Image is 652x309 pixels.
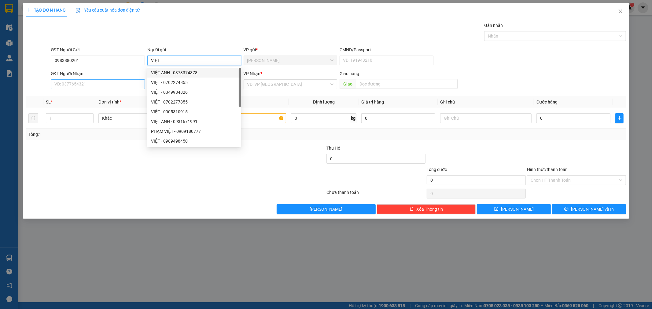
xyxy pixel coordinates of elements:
[147,126,241,136] div: PHẠM VIỆT - 0909180777
[147,136,241,146] div: VIỆT - 0989498450
[46,100,51,104] span: SL
[484,23,503,28] label: Gán nhãn
[326,146,341,151] span: Thu Hộ
[410,207,414,212] span: delete
[51,70,145,77] div: SĐT Người Nhận
[244,46,337,53] div: VP gửi
[310,206,342,213] span: [PERSON_NAME]
[612,3,629,20] button: Close
[147,68,241,78] div: VIỆT ANH - 0373374378
[26,8,66,13] span: TẠO ĐƠN HÀNG
[361,113,435,123] input: 0
[340,79,356,89] span: Giao
[151,138,238,144] div: VIỆT - 0989498450
[377,204,476,214] button: deleteXóa Thông tin
[102,114,186,123] span: Khác
[615,113,624,123] button: plus
[477,204,551,214] button: save[PERSON_NAME]
[147,117,241,126] div: VIỆT ANH - 0931671991
[147,46,241,53] div: Người gửi
[151,118,238,125] div: VIỆT ANH - 0931671991
[340,71,359,76] span: Giao hàng
[356,79,458,89] input: Dọc đường
[147,87,241,97] div: VIỆT - 0349984826
[440,113,532,123] input: Ghi Chú
[536,100,558,104] span: Cước hàng
[416,206,443,213] span: Xóa Thông tin
[151,79,238,86] div: VIỆT - 0702274855
[98,100,121,104] span: Đơn vị tính
[427,167,447,172] span: Tổng cước
[564,207,569,212] span: printer
[26,8,30,12] span: plus
[151,128,238,135] div: PHẠM VIỆT - 0909180777
[501,206,534,213] span: [PERSON_NAME]
[616,116,623,121] span: plus
[28,113,38,123] button: delete
[76,8,140,13] span: Yêu cầu xuất hóa đơn điện tử
[340,46,433,53] div: CMND/Passport
[51,46,145,53] div: SĐT Người Gửi
[147,78,241,87] div: VIỆT - 0702274855
[494,207,499,212] span: save
[151,69,238,76] div: VIỆT ANH - 0373374378
[76,8,80,13] img: icon
[527,167,568,172] label: Hình thức thanh toán
[277,204,376,214] button: [PERSON_NAME]
[244,71,261,76] span: VP Nhận
[618,9,623,14] span: close
[438,96,534,108] th: Ghi chú
[247,56,334,65] span: Lê Hồng Phong
[313,100,335,104] span: Định lượng
[361,100,384,104] span: Giá trị hàng
[350,113,356,123] span: kg
[147,97,241,107] div: VIỆT - 0702277855
[571,206,614,213] span: [PERSON_NAME] và In
[326,189,426,200] div: Chưa thanh toán
[147,107,241,117] div: VIỆT - 0905310915
[151,89,238,96] div: VIỆT - 0349984826
[28,131,252,138] div: Tổng: 1
[552,204,626,214] button: printer[PERSON_NAME] và In
[151,99,238,105] div: VIỆT - 0702277855
[151,108,238,115] div: VIỆT - 0905310915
